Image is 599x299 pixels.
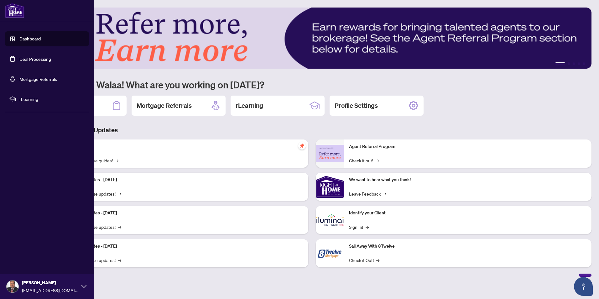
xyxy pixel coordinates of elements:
h2: Mortgage Referrals [137,101,192,110]
img: Profile Icon [7,281,18,292]
p: Self-Help [66,143,303,150]
a: Deal Processing [19,56,51,62]
p: Platform Updates - [DATE] [66,243,303,250]
img: Identify your Client [316,206,344,234]
h3: Brokerage & Industry Updates [33,126,591,134]
button: 4 [578,62,580,65]
button: 3 [573,62,575,65]
span: → [118,257,121,264]
p: Agent Referral Program [349,143,586,150]
span: [EMAIL_ADDRESS][DOMAIN_NAME] [22,287,78,294]
p: Sail Away With 8Twelve [349,243,586,250]
span: → [376,157,379,164]
h2: rLearning [236,101,263,110]
span: pushpin [298,142,306,149]
span: → [118,223,121,230]
span: → [376,257,379,264]
img: Agent Referral Program [316,145,344,162]
p: We want to hear what you think! [349,176,586,183]
p: Identify your Client [349,210,586,217]
span: → [366,223,369,230]
p: Platform Updates - [DATE] [66,176,303,183]
h1: Welcome back Walaa! What are you working on [DATE]? [33,79,591,91]
button: 2 [568,62,570,65]
a: Check it Out!→ [349,257,379,264]
p: Platform Updates - [DATE] [66,210,303,217]
h2: Profile Settings [335,101,378,110]
span: [PERSON_NAME] [22,279,78,286]
button: 1 [555,62,565,65]
a: Check it out!→ [349,157,379,164]
span: → [118,190,121,197]
img: Sail Away With 8Twelve [316,239,344,267]
span: → [383,190,386,197]
button: Open asap [574,277,593,296]
button: 5 [583,62,585,65]
img: Slide 0 [33,8,591,69]
a: Sign In!→ [349,223,369,230]
img: We want to hear what you think! [316,173,344,201]
a: Leave Feedback→ [349,190,386,197]
span: → [115,157,118,164]
img: logo [5,3,24,18]
span: rLearning [19,96,85,102]
a: Dashboard [19,36,41,42]
a: Mortgage Referrals [19,76,57,82]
